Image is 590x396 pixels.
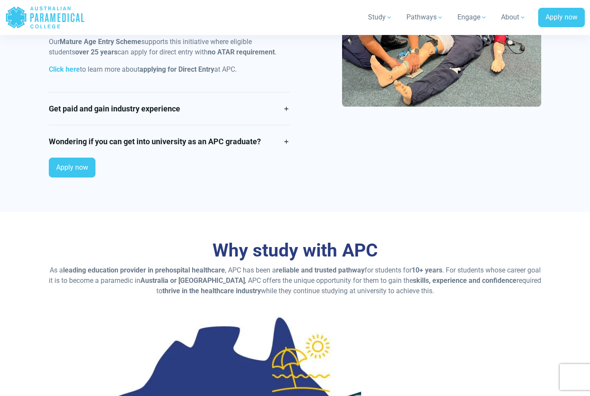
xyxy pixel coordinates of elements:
p: As a , APC has been a for students for . For students whose career goal it is to become a paramed... [49,265,542,296]
strong: no ATAR requirement [208,48,275,56]
p: Our supports this initiative where eligible students can apply for direct entry with . [49,37,290,57]
a: Click here [49,65,80,73]
strong: in prehospital healthcare [148,266,225,274]
a: Australian Paramedical College [5,3,85,32]
a: Apply now [49,158,95,177]
a: Get paid and gain industry experience [49,92,290,125]
strong: Mature Age Entry Scheme [60,38,141,46]
a: Pathways [401,5,449,29]
h3: Why study with APC [49,240,542,262]
p: to learn more about at APC. [49,64,290,75]
strong: Australia or [GEOGRAPHIC_DATA] [140,276,245,285]
a: About [496,5,531,29]
a: Engage [452,5,492,29]
strong: applying for Direct Entry [140,65,214,73]
strong: reliable and trusted pathway [276,266,365,274]
strong: over 25 years [75,48,117,56]
strong: thrive in the healthcare industry [162,287,261,295]
strong: skills, experience and confidence [413,276,517,285]
strong: leading education provider [63,266,146,274]
strong: 10+ years [412,266,442,274]
a: Study [363,5,398,29]
a: Wondering if you can get into university as an APC graduate? [49,125,290,158]
a: Apply now [538,8,585,28]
